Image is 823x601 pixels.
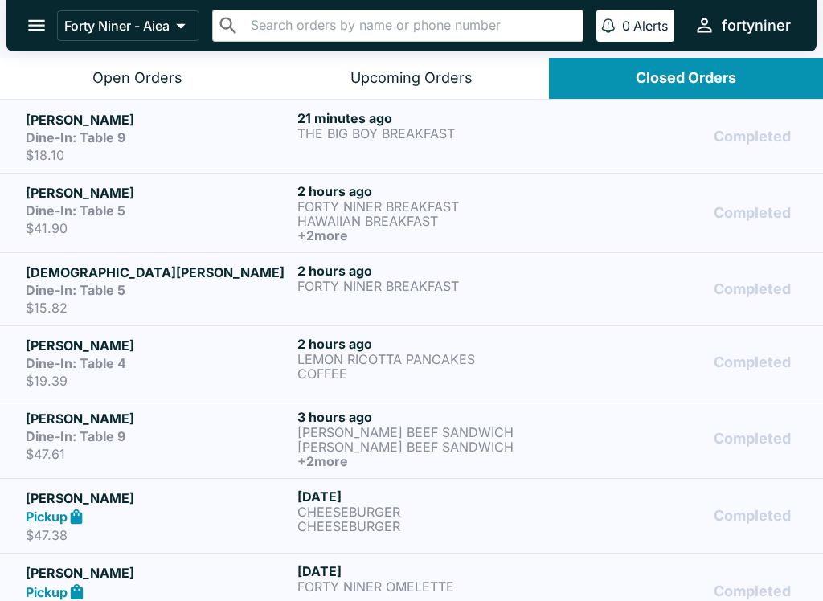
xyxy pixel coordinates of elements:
strong: Dine-In: Table 5 [26,202,125,219]
p: $47.38 [26,527,291,543]
h6: 21 minutes ago [297,110,563,126]
h6: 2 hours ago [297,183,563,199]
h5: [PERSON_NAME] [26,563,291,583]
button: open drawer [16,5,57,46]
p: Forty Niner - Aiea [64,18,170,34]
p: $18.10 [26,147,291,163]
p: Alerts [633,18,668,34]
p: HAWAIIAN BREAKFAST [297,214,563,228]
strong: Dine-In: Table 5 [26,282,125,298]
strong: Dine-In: Table 4 [26,355,126,371]
p: $41.90 [26,220,291,236]
p: 0 [622,18,630,34]
p: CHEESEBURGER [297,519,563,534]
h6: [DATE] [297,489,563,505]
p: COFFEE [297,366,563,381]
p: FORTY NINER BREAKFAST [297,199,563,214]
div: Upcoming Orders [350,69,473,88]
p: $19.39 [26,373,291,389]
h6: + 2 more [297,454,563,468]
strong: Pickup [26,584,68,600]
p: $15.82 [26,300,291,316]
strong: Dine-In: Table 9 [26,129,125,145]
div: Open Orders [92,69,182,88]
h6: 3 hours ago [297,409,563,425]
input: Search orders by name or phone number [246,14,576,37]
h5: [PERSON_NAME] [26,409,291,428]
h5: [PERSON_NAME] [26,489,291,508]
h5: [PERSON_NAME] [26,336,291,355]
h6: 2 hours ago [297,336,563,352]
p: $47.61 [26,446,291,462]
button: Forty Niner - Aiea [57,10,199,41]
p: CHEESEBURGER [297,505,563,519]
strong: Pickup [26,509,68,525]
h5: [DEMOGRAPHIC_DATA][PERSON_NAME] [26,263,291,282]
p: FORTY NINER OMELETTE [297,579,563,594]
p: FORTY NINER BREAKFAST [297,279,563,293]
h6: + 2 more [297,228,563,243]
p: LEMON RICOTTA PANCAKES [297,352,563,366]
p: [PERSON_NAME] BEEF SANDWICH [297,440,563,454]
strong: Dine-In: Table 9 [26,428,125,444]
div: Closed Orders [636,69,736,88]
p: THE BIG BOY BREAKFAST [297,126,563,141]
button: fortyniner [687,8,797,43]
h6: 2 hours ago [297,263,563,279]
h6: [DATE] [297,563,563,579]
h5: [PERSON_NAME] [26,110,291,129]
h5: [PERSON_NAME] [26,183,291,202]
div: fortyniner [722,16,791,35]
p: [PERSON_NAME] BEEF SANDWICH [297,425,563,440]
